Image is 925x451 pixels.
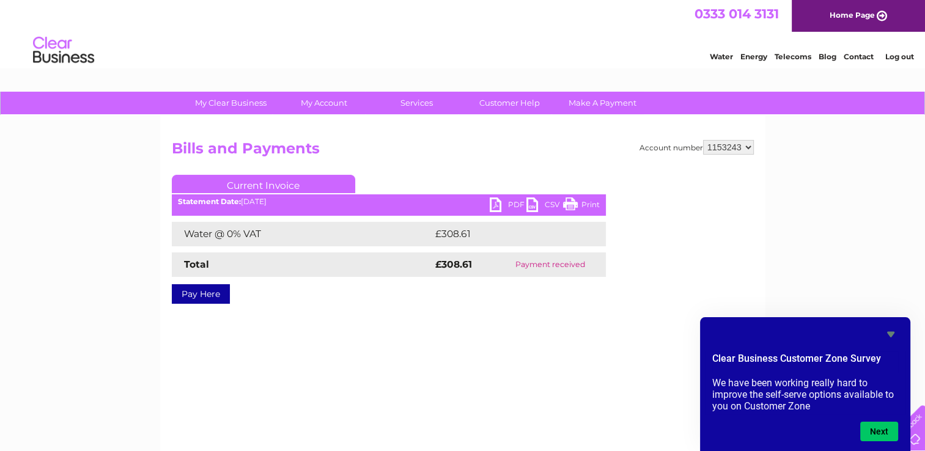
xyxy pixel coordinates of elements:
[712,351,898,372] h2: Clear Business Customer Zone Survey
[883,327,898,342] button: Hide survey
[172,140,754,163] h2: Bills and Payments
[184,258,209,270] strong: Total
[32,32,95,69] img: logo.png
[172,197,606,206] div: [DATE]
[178,197,241,206] b: Statement Date:
[710,52,733,61] a: Water
[695,6,779,21] a: 0333 014 3131
[174,7,752,59] div: Clear Business is a trading name of Verastar Limited (registered in [GEOGRAPHIC_DATA] No. 3667643...
[180,92,281,114] a: My Clear Business
[860,422,898,441] button: Next question
[273,92,374,114] a: My Account
[172,175,355,193] a: Current Invoice
[366,92,467,114] a: Services
[495,252,606,277] td: Payment received
[639,140,754,155] div: Account number
[490,197,526,215] a: PDF
[172,222,432,246] td: Water @ 0% VAT
[844,52,874,61] a: Contact
[435,258,472,270] strong: £308.61
[712,327,898,441] div: Clear Business Customer Zone Survey
[885,52,913,61] a: Log out
[775,52,811,61] a: Telecoms
[459,92,560,114] a: Customer Help
[432,222,584,246] td: £308.61
[526,197,563,215] a: CSV
[563,197,600,215] a: Print
[552,92,653,114] a: Make A Payment
[740,52,767,61] a: Energy
[172,284,230,304] a: Pay Here
[819,52,836,61] a: Blog
[712,377,898,412] p: We have been working really hard to improve the self-serve options available to you on Customer Zone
